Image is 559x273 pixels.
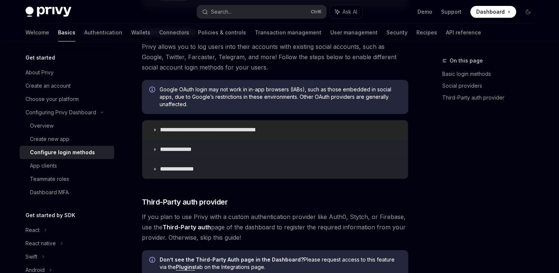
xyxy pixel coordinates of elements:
a: User management [330,24,378,41]
div: Create an account [25,81,71,90]
a: Basic login methods [442,68,540,80]
span: Privy allows you to log users into their accounts with existing social accounts, such as Google, ... [142,41,408,73]
a: Create new app [20,132,114,146]
a: Security [386,24,408,41]
a: Authentication [84,24,122,41]
a: Dashboard MFA [20,186,114,199]
span: Dashboard [476,8,505,16]
a: Create an account [20,79,114,92]
span: Ctrl K [311,9,322,15]
a: Third-Party auth provider [442,92,540,104]
a: Wallets [131,24,150,41]
a: About Privy [20,66,114,79]
div: App clients [30,161,57,170]
a: Plugins [176,264,195,270]
strong: Don’t see the Third-Party Auth page in the Dashboard? [160,256,304,263]
div: Dashboard MFA [30,188,69,197]
div: Create new app [30,135,69,144]
a: Recipes [416,24,437,41]
a: Configure login methods [20,146,114,159]
a: Support [441,8,461,16]
a: Dashboard [470,6,516,18]
button: Ask AI [330,5,362,18]
span: On this page [450,56,483,65]
span: Google OAuth login may not work in in-app browsers (IABs), such as those embedded in social apps,... [160,86,401,108]
button: Search...CtrlK [197,5,326,18]
button: Toggle dark mode [522,6,534,18]
a: Teammate roles [20,172,114,186]
a: Overview [20,119,114,132]
a: Connectors [159,24,189,41]
div: React [25,226,40,235]
span: Ask AI [342,8,357,16]
img: dark logo [25,7,71,17]
a: Choose your platform [20,92,114,106]
a: Policies & controls [198,24,246,41]
a: Demo [417,8,432,16]
a: Social providers [442,80,540,92]
div: React native [25,239,56,248]
a: App clients [20,159,114,172]
div: Overview [30,121,54,130]
a: API reference [446,24,481,41]
div: Configuring Privy Dashboard [25,108,96,117]
strong: Third-Party auth [163,223,211,231]
div: Configure login methods [30,148,95,157]
h5: Get started [25,53,55,62]
a: Welcome [25,24,49,41]
a: Basics [58,24,75,41]
span: Please request access to this feature via the tab on the Integrations page. [160,256,401,271]
a: Transaction management [255,24,321,41]
div: Search... [211,7,232,16]
div: About Privy [25,68,54,77]
div: Swift [25,252,37,261]
div: Teammate roles [30,175,69,183]
svg: Info [149,257,157,264]
h5: Get started by SDK [25,211,75,220]
span: Third-Party auth provider [142,197,228,207]
span: If you plan to use Privy with a custom authentication provider like Auth0, Stytch, or Firebase, u... [142,212,408,243]
div: Choose your platform [25,95,79,104]
svg: Info [149,87,157,94]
